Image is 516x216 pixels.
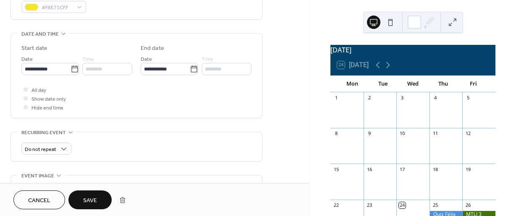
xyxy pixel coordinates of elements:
div: Tue [368,75,398,92]
div: Start date [21,44,47,53]
div: 8 [333,130,339,137]
span: #F8E71CFF [42,3,73,12]
span: Recurring event [21,128,66,137]
span: Date [141,55,152,64]
div: 5 [465,95,471,101]
div: [DATE] [330,45,495,55]
div: 16 [366,166,372,172]
div: 3 [399,95,405,101]
span: Time [202,55,213,64]
div: Fri [458,75,489,92]
span: Do not repeat [25,145,56,154]
div: 18 [432,166,438,172]
div: 23 [366,202,372,208]
button: Cancel [13,190,65,209]
div: 11 [432,130,438,137]
div: Thu [428,75,458,92]
button: Save [68,190,112,209]
div: 22 [333,202,339,208]
div: 26 [465,202,471,208]
span: Hide end time [31,104,63,112]
div: 4 [432,95,438,101]
div: Mon [337,75,367,92]
div: 2 [366,95,372,101]
span: Date and time [21,30,59,39]
div: 1 [333,95,339,101]
div: End date [141,44,164,53]
span: Time [82,55,94,64]
span: Show date only [31,95,66,104]
div: 10 [399,130,405,137]
div: 9 [366,130,372,137]
div: 15 [333,166,339,172]
div: 24 [399,202,405,208]
span: Date [21,55,33,64]
div: 25 [432,202,438,208]
span: Event image [21,172,54,180]
div: 12 [465,130,471,137]
span: All day [31,86,46,95]
span: Save [83,196,97,205]
div: 17 [399,166,405,172]
div: Wed [398,75,428,92]
div: 19 [465,166,471,172]
span: Cancel [28,196,50,205]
